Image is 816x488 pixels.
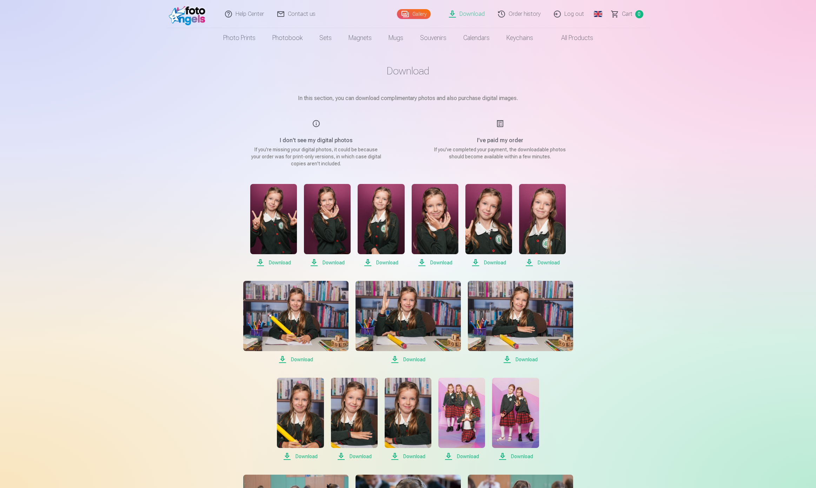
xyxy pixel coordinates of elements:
[519,258,566,267] span: Download
[465,184,512,267] a: Download
[233,65,584,77] h1: Download
[356,281,461,364] a: Download
[243,355,349,364] span: Download
[433,136,567,145] h5: I’ve paid my order
[519,184,566,267] a: Download
[331,378,378,461] a: Download
[412,184,458,267] a: Download
[358,258,404,267] span: Download
[243,281,349,364] a: Download
[340,28,380,48] a: Magnets
[468,281,573,364] a: Download
[433,146,567,160] p: If you've completed your payment, the downloadable photos should become available within a few mi...
[468,355,573,364] span: Download
[380,28,412,48] a: Mugs
[304,258,351,267] span: Download
[412,258,458,267] span: Download
[215,28,264,48] a: Photo prints
[277,452,324,461] span: Download
[250,136,383,145] h5: I don't see my digital photos
[498,28,542,48] a: Keychains
[385,378,431,461] a: Download
[264,28,311,48] a: Photobook
[455,28,498,48] a: Calendars
[385,452,431,461] span: Download
[311,28,340,48] a: Sets
[438,378,485,461] a: Download
[331,452,378,461] span: Download
[277,378,324,461] a: Download
[492,378,539,461] a: Download
[250,146,383,167] p: If you're missing your digital photos, it could be because your order was for print-only versions...
[169,3,209,25] img: /fa2
[233,94,584,103] p: In this section, you can download complimentary photos and also purchase digital images.
[397,9,431,19] a: Gallery
[304,184,351,267] a: Download
[492,452,539,461] span: Download
[438,452,485,461] span: Download
[250,258,297,267] span: Download
[356,355,461,364] span: Download
[465,258,512,267] span: Download
[412,28,455,48] a: Souvenirs
[622,10,632,18] span: Сart
[250,184,297,267] a: Download
[358,184,404,267] a: Download
[635,10,643,18] span: 0
[542,28,602,48] a: All products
